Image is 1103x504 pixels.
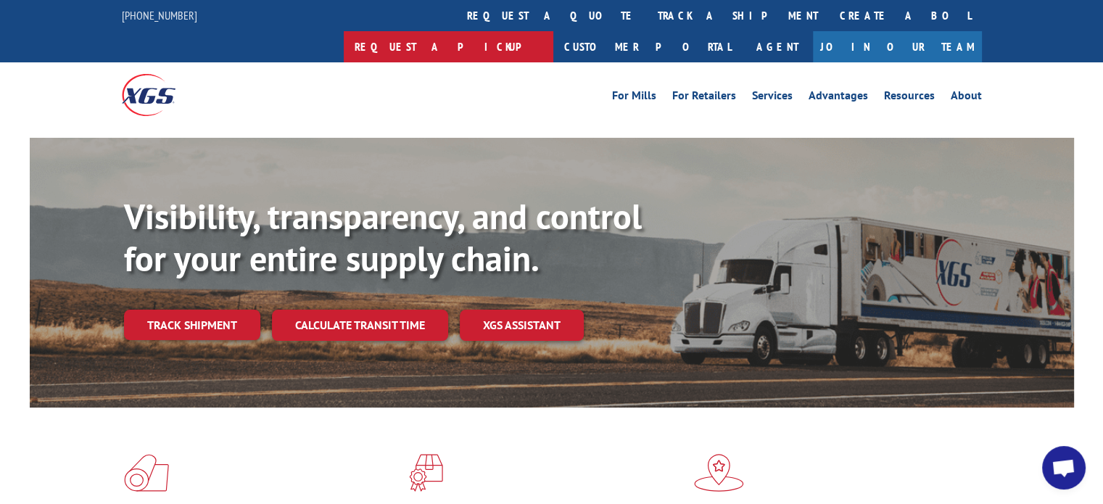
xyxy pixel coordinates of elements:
b: Visibility, transparency, and control for your entire supply chain. [124,194,642,281]
a: Track shipment [124,310,260,340]
a: Agent [742,31,813,62]
a: About [951,90,982,106]
a: Request a pickup [344,31,553,62]
a: For Mills [612,90,656,106]
img: xgs-icon-total-supply-chain-intelligence-red [124,454,169,492]
a: Join Our Team [813,31,982,62]
a: Advantages [809,90,868,106]
a: For Retailers [672,90,736,106]
img: xgs-icon-focused-on-flooring-red [409,454,443,492]
a: Services [752,90,793,106]
a: XGS ASSISTANT [460,310,584,341]
a: Customer Portal [553,31,742,62]
a: Resources [884,90,935,106]
img: xgs-icon-flagship-distribution-model-red [694,454,744,492]
a: Calculate transit time [272,310,448,341]
a: [PHONE_NUMBER] [122,8,197,22]
a: Open chat [1042,446,1086,489]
